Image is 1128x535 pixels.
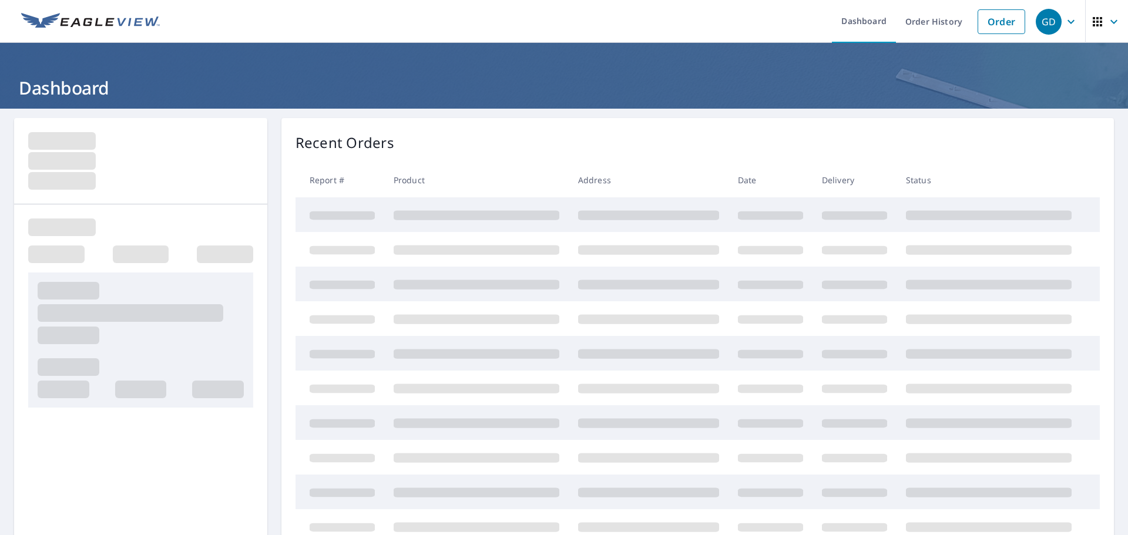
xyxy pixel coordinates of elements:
[728,163,813,197] th: Date
[569,163,728,197] th: Address
[1036,9,1062,35] div: GD
[897,163,1081,197] th: Status
[296,163,384,197] th: Report #
[978,9,1025,34] a: Order
[813,163,897,197] th: Delivery
[384,163,569,197] th: Product
[296,132,394,153] p: Recent Orders
[21,13,160,31] img: EV Logo
[14,76,1114,100] h1: Dashboard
